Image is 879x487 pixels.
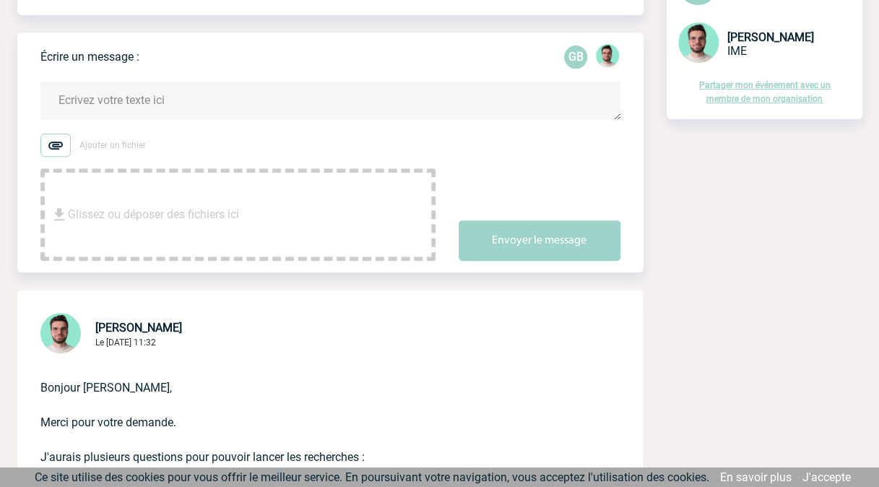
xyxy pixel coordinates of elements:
span: Le [DATE] 11:32 [95,337,156,348]
img: 121547-2.png [40,313,81,353]
p: GB [564,46,587,69]
a: Partager mon événement avec un membre de mon organisation [699,80,831,104]
img: 121547-2.png [678,22,719,63]
div: Geoffroy BOUDON [564,46,587,69]
span: IME [727,44,747,58]
img: file_download.svg [51,206,68,223]
p: Écrire un message : [40,50,139,64]
span: [PERSON_NAME] [727,30,814,44]
a: J'accepte [802,470,851,484]
span: Ajouter un fichier [79,140,146,150]
img: 121547-2.png [596,44,619,67]
a: En savoir plus [720,470,792,484]
span: Glissez ou déposer des fichiers ici [68,178,239,251]
button: Envoyer le message [459,220,620,261]
div: Benjamin ROLAND [596,44,619,70]
span: Ce site utilise des cookies pour vous offrir le meilleur service. En poursuivant votre navigation... [35,470,709,484]
span: [PERSON_NAME] [95,321,182,335]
